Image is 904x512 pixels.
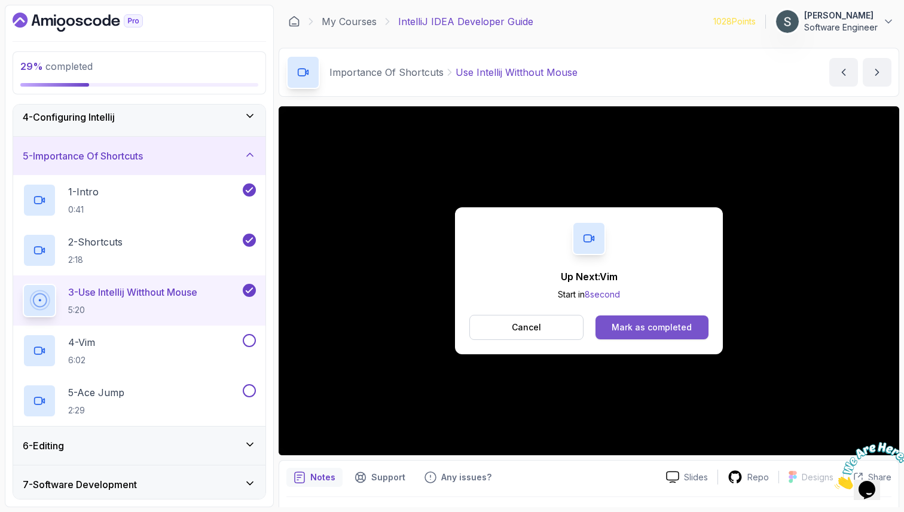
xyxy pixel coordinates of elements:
[469,315,584,340] button: Cancel
[279,106,899,455] iframe: 2 - Use IntelliJ witthout Mouse
[347,468,413,487] button: Support button
[23,439,64,453] h3: 6 - Editing
[747,471,769,483] p: Repo
[558,289,620,301] p: Start in
[558,269,620,284] p: Up Next: Vim
[5,5,79,52] img: Chat attention grabber
[13,427,265,465] button: 6-Editing
[684,471,708,483] p: Slides
[310,471,335,483] p: Notes
[776,10,799,33] img: user profile image
[23,334,256,367] button: 4-Vim6:02
[68,304,197,316] p: 5:20
[417,468,499,487] button: Feedback button
[804,10,878,22] p: [PERSON_NAME]
[512,321,541,333] p: Cancel
[23,110,115,124] h3: 4 - Configuring Intellij
[13,465,265,504] button: 7-Software Development
[23,183,256,217] button: 1-Intro0:41
[23,284,256,317] button: 3-Use Intellij Witthout Mouse5:20
[68,385,124,400] p: 5 - Ace Jump
[830,437,904,494] iframe: chat widget
[612,321,692,333] div: Mark as completed
[656,471,717,483] a: Slides
[13,98,265,136] button: 4-Configuring Intellij
[322,14,377,29] a: My Courses
[68,235,123,249] p: 2 - Shortcuts
[20,60,93,72] span: completed
[802,471,833,483] p: Designs
[23,149,143,163] h3: 5 - Importance Of Shortcuts
[456,65,578,79] p: Use Intellij Witthout Mouse
[398,14,533,29] p: IntelliJ IDEA Developer Guide
[595,315,708,339] button: Mark as completed
[68,204,99,216] p: 0:41
[804,22,878,33] p: Software Engineer
[775,10,894,33] button: user profile image[PERSON_NAME]Software Engineer
[329,65,444,79] p: Importance Of Shortcuts
[23,477,137,492] h3: 7 - Software Development
[441,471,491,483] p: Any issues?
[585,289,620,299] span: 8 second
[288,16,300,27] a: Dashboard
[68,335,95,349] p: 4 - Vim
[718,470,778,485] a: Repo
[829,58,858,87] button: previous content
[68,404,124,416] p: 2:29
[713,16,756,27] p: 1028 Points
[23,234,256,267] button: 2-Shortcuts2:18
[13,137,265,175] button: 5-Importance Of Shortcuts
[863,58,891,87] button: next content
[13,13,170,32] a: Dashboard
[68,254,123,266] p: 2:18
[371,471,405,483] p: Support
[68,285,197,299] p: 3 - Use Intellij Witthout Mouse
[68,185,99,199] p: 1 - Intro
[23,384,256,418] button: 5-Ace Jump2:29
[20,60,43,72] span: 29 %
[286,468,343,487] button: notes button
[68,354,95,366] p: 6:02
